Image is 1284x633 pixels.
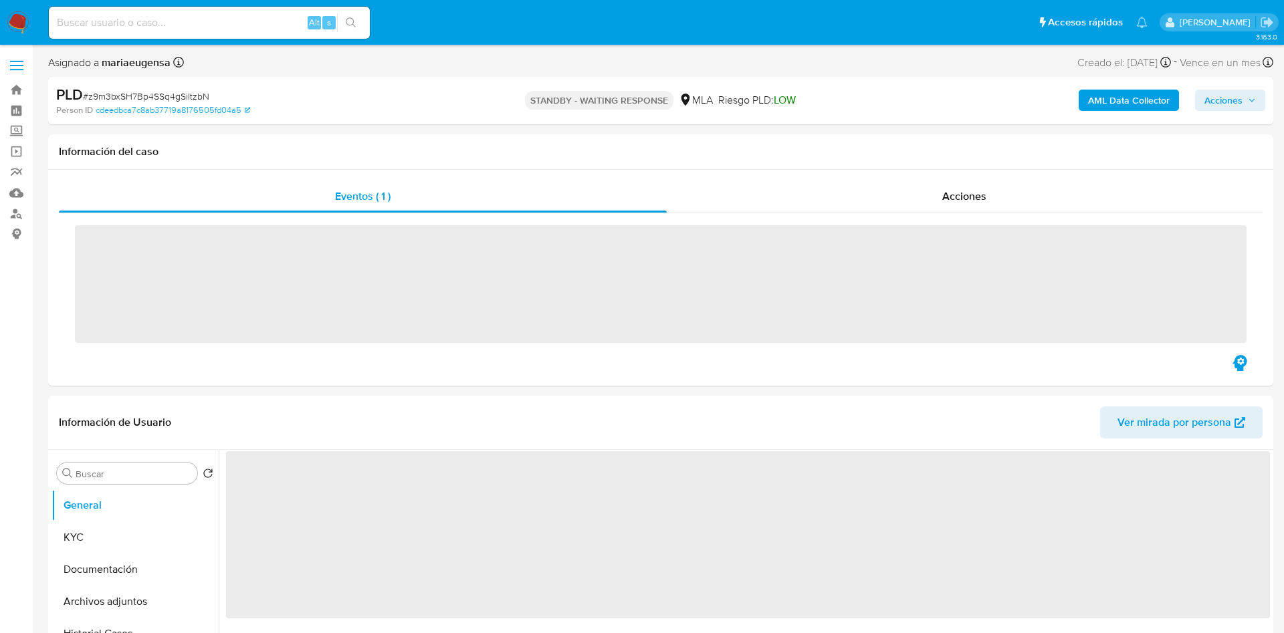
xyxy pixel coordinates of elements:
[83,90,209,103] span: # z9m3bxSH7Bp4SSq4gSiItzbN
[1117,406,1231,438] span: Ver mirada por persona
[75,225,1247,343] span: ‌
[679,93,713,108] div: MLA
[718,93,796,108] span: Riesgo PLD:
[1260,15,1274,29] a: Salir
[1180,55,1261,70] span: Vence en un mes
[335,188,391,204] span: Eventos ( 1 )
[309,16,320,29] span: Alt
[1077,53,1171,72] div: Creado el: [DATE]
[96,104,250,116] a: cdeedbca7c8ab37719a8176505fd04a5
[48,55,171,70] span: Asignado a
[1180,16,1255,29] p: mariaeugenia.sanchez@mercadolibre.com
[1100,406,1263,438] button: Ver mirada por persona
[1079,90,1179,111] button: AML Data Collector
[774,92,796,108] span: LOW
[942,188,986,204] span: Acciones
[56,84,83,105] b: PLD
[1136,17,1148,28] a: Notificaciones
[51,489,219,521] button: General
[337,13,364,32] button: search-icon
[327,16,331,29] span: s
[51,586,219,618] button: Archivos adjuntos
[59,416,171,429] h1: Información de Usuario
[56,104,93,116] b: Person ID
[59,145,1263,158] h1: Información del caso
[1048,15,1123,29] span: Accesos rápidos
[1174,53,1177,72] span: -
[51,553,219,586] button: Documentación
[76,468,192,480] input: Buscar
[99,55,171,70] b: mariaeugensa
[49,14,370,31] input: Buscar usuario o caso...
[226,451,1270,618] span: ‌
[525,91,673,110] p: STANDBY - WAITING RESPONSE
[1195,90,1265,111] button: Acciones
[1204,90,1243,111] span: Acciones
[62,468,73,479] button: Buscar
[51,521,219,553] button: KYC
[203,468,213,483] button: Volver al orden por defecto
[1088,90,1170,111] b: AML Data Collector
